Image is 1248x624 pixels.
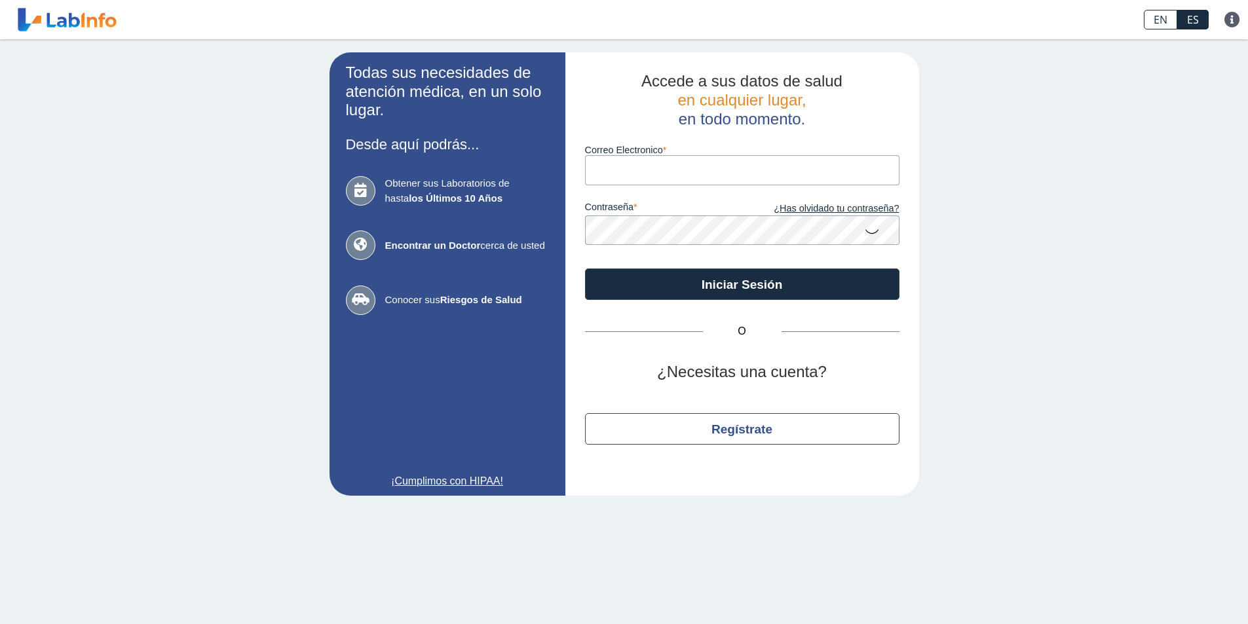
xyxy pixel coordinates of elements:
span: Conocer sus [385,293,549,308]
h2: Todas sus necesidades de atención médica, en un solo lugar. [346,64,549,120]
span: cerca de usted [385,238,549,253]
span: en cualquier lugar, [677,91,806,109]
b: Encontrar un Doctor [385,240,481,251]
button: Regístrate [585,413,899,445]
label: contraseña [585,202,742,216]
a: ¿Has olvidado tu contraseña? [742,202,899,216]
span: Accede a sus datos de salud [641,72,842,90]
a: ES [1177,10,1209,29]
h3: Desde aquí podrás... [346,136,549,153]
span: Obtener sus Laboratorios de hasta [385,176,549,206]
a: EN [1144,10,1177,29]
h2: ¿Necesitas una cuenta? [585,363,899,382]
button: Iniciar Sesión [585,268,899,300]
span: en todo momento. [679,110,805,128]
b: los Últimos 10 Años [409,193,502,204]
b: Riesgos de Salud [440,294,522,305]
span: O [703,323,782,339]
label: Correo Electronico [585,145,899,155]
a: ¡Cumplimos con HIPAA! [346,473,549,489]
